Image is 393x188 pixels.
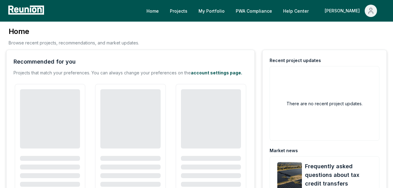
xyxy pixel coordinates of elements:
div: Recommended for you [14,57,76,66]
a: My Portfolio [194,5,230,17]
div: Market news [270,148,298,154]
nav: Main [142,5,387,17]
p: Browse recent projects, recommendations, and market updates. [9,40,139,46]
h2: There are no recent project updates. [287,100,363,107]
button: [PERSON_NAME] [320,5,382,17]
a: Frequently asked questions about tax credit transfers [305,162,372,188]
h3: Home [9,27,139,36]
a: Home [142,5,164,17]
a: Help Center [278,5,314,17]
a: PWA Compliance [231,5,277,17]
span: Projects that match your preferences. You can always change your preferences on the [14,70,191,75]
a: Projects [165,5,192,17]
a: account settings page. [191,70,242,75]
div: [PERSON_NAME] [325,5,362,17]
div: Recent project updates [270,57,321,64]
